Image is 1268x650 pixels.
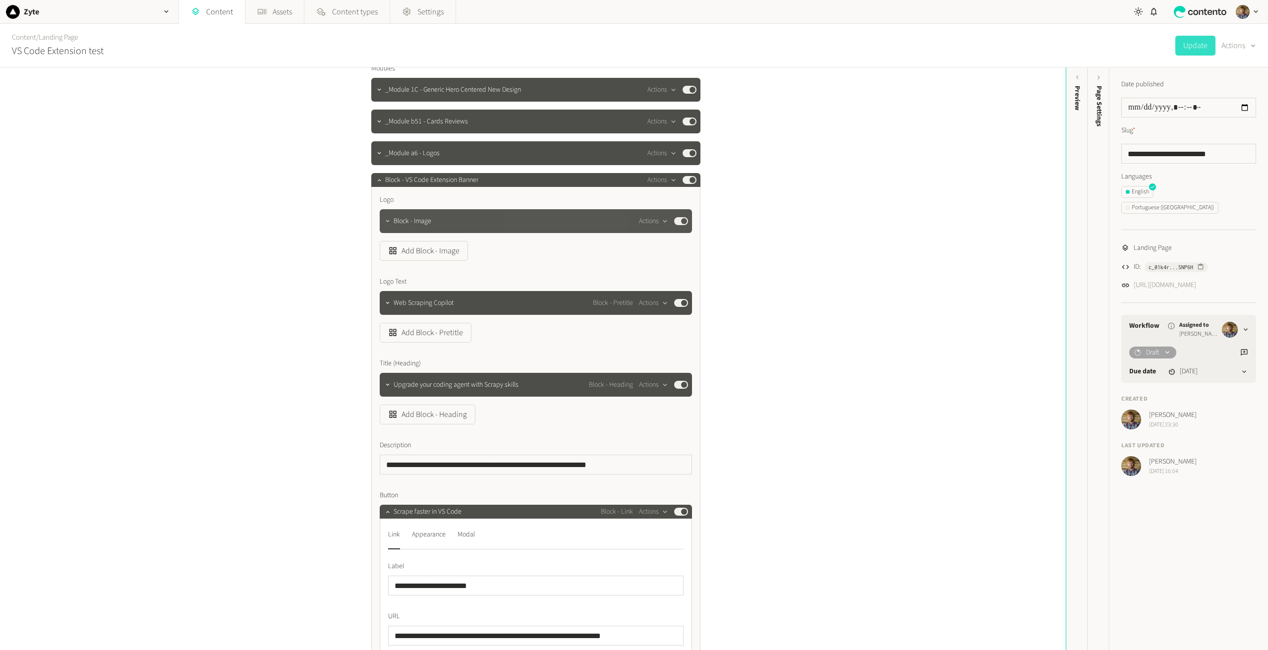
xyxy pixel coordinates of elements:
div: English [1126,187,1149,196]
span: Landing Page [1134,243,1172,253]
span: [DATE] 23:30 [1149,420,1197,429]
a: [URL][DOMAIN_NAME] [1134,280,1196,291]
button: Actions [639,506,668,518]
button: Actions [647,116,677,127]
button: Actions [639,379,668,391]
span: [PERSON_NAME] [1149,410,1197,420]
button: Actions [647,174,677,186]
div: Modal [458,527,475,542]
h2: Zyte [24,6,39,18]
span: Settings [417,6,444,18]
span: Title (Heading) [380,358,421,369]
span: _Module b51 - Cards Reviews [385,117,468,127]
button: Actions [647,147,677,159]
span: Button [380,490,398,501]
img: Zyte [6,5,20,19]
span: Block - VS Code Extension Banner [385,175,478,185]
span: [DATE] 16:04 [1149,467,1197,476]
div: Appearance [412,527,446,542]
span: Logo [380,195,394,205]
button: Portuguese ([GEOGRAPHIC_DATA]) [1121,202,1218,214]
button: Actions [639,297,668,309]
h4: Created [1121,395,1256,404]
span: _Module a6 - Logos [385,148,440,159]
span: [PERSON_NAME] [1149,457,1197,467]
span: Logo Text [380,277,406,287]
img: Péter Soltész [1236,5,1250,19]
label: Languages [1121,172,1256,182]
label: Slug [1121,125,1136,136]
span: URL [388,611,400,622]
span: _Module 1C - Generic Hero Centered New Design [385,85,521,95]
span: Block - Link [601,507,633,517]
button: Actions [639,215,668,227]
span: [PERSON_NAME] [1179,330,1218,339]
span: Description [380,440,411,451]
span: Block - Pretitle [593,298,633,308]
button: c_01k4r...5NP6H [1145,262,1208,272]
img: Péter Soltész [1121,456,1141,476]
span: Page Settings [1094,86,1104,126]
span: Block - Image [394,216,431,227]
button: Add Block - Heading [380,405,475,424]
div: Link [388,527,400,542]
span: ID: [1134,262,1141,272]
button: Draft [1129,347,1176,358]
span: Content types [332,6,378,18]
a: Content [12,32,36,43]
button: Actions [1221,36,1256,56]
img: Péter Soltész [1121,410,1141,429]
span: Web Scraping Copilot [394,298,454,308]
img: Péter Soltész [1222,322,1238,338]
h2: VS Code Extension test [12,44,104,59]
h4: Last updated [1121,441,1256,450]
button: Actions [647,84,677,96]
span: Upgrade your coding agent with Scrapy skills [394,380,519,390]
label: Due date [1129,366,1156,377]
div: Preview [1072,86,1083,111]
span: Assigned to [1179,321,1218,330]
span: / [36,32,39,43]
a: Workflow [1129,321,1159,331]
span: Label [388,561,404,572]
span: Scrape faster in VS Code [394,507,461,517]
button: Add Block - Pretitle [380,323,471,343]
a: Landing Page [39,32,78,43]
button: Update [1175,36,1215,56]
span: Block - Heading [589,380,633,390]
span: Draft [1146,348,1159,358]
button: English [1121,186,1153,198]
span: Modules [371,63,395,74]
div: Portuguese ([GEOGRAPHIC_DATA]) [1126,203,1214,212]
span: c_01k4r...5NP6H [1149,263,1193,272]
label: Date published [1121,79,1164,90]
button: Add Block - Image [380,241,468,261]
time: [DATE] [1180,366,1198,377]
